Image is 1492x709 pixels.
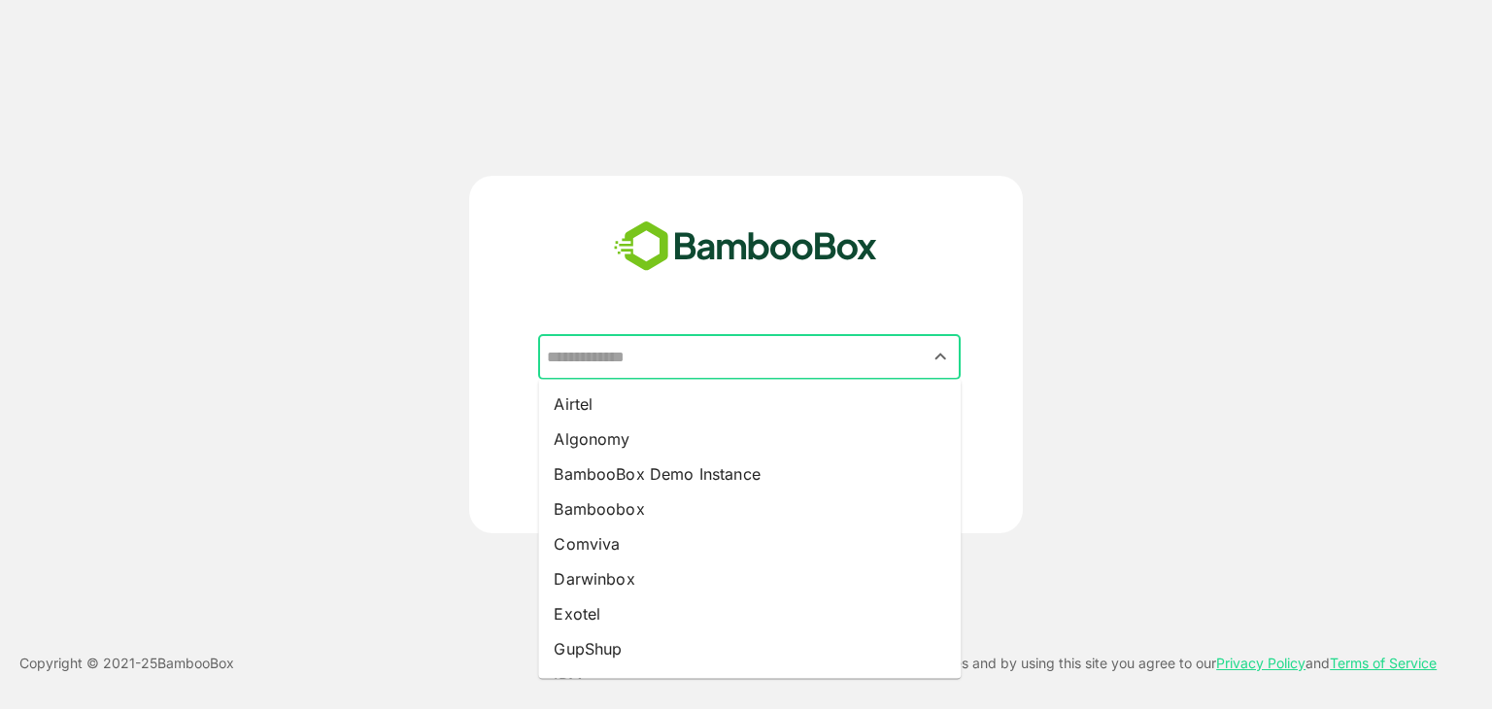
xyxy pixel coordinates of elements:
li: Comviva [538,526,961,561]
button: Close [928,344,954,370]
img: bamboobox [603,215,888,279]
p: Copyright © 2021- 25 BambooBox [19,652,234,675]
li: IBM [538,666,961,701]
li: Algonomy [538,422,961,456]
li: Darwinbox [538,561,961,596]
li: Airtel [538,387,961,422]
a: Privacy Policy [1216,655,1305,671]
li: GupShup [538,631,961,666]
li: Bamboobox [538,491,961,526]
p: This site uses cookies and by using this site you agree to our and [831,652,1437,675]
a: Terms of Service [1330,655,1437,671]
li: Exotel [538,596,961,631]
li: BambooBox Demo Instance [538,456,961,491]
